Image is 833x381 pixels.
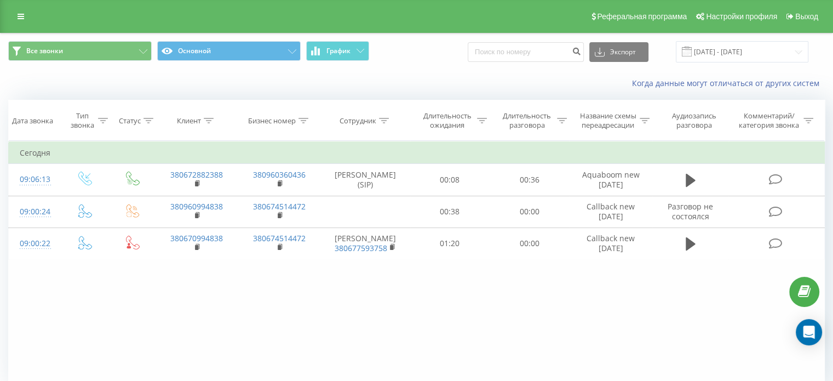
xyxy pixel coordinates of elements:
[662,111,726,130] div: Аудиозапись разговора
[410,164,490,196] td: 00:08
[569,164,652,196] td: Aquaboom new [DATE]
[706,12,777,21] span: Настройки профиля
[177,116,201,126] div: Клиент
[170,201,223,212] a: 380960994838
[420,111,475,130] div: Длительность ожидания
[20,201,49,223] div: 09:00:24
[579,111,637,130] div: Название схемы переадресации
[20,233,49,254] div: 09:00:22
[9,142,825,164] td: Сегодня
[170,233,223,243] a: 380670994838
[490,228,569,259] td: 00:00
[326,47,351,55] span: График
[589,42,648,62] button: Экспорт
[499,111,554,130] div: Длительность разговора
[410,196,490,228] td: 00:38
[253,201,306,212] a: 380674514472
[253,233,306,243] a: 380674514472
[26,47,63,55] span: Все звонки
[795,12,818,21] span: Выход
[170,169,223,180] a: 380672882388
[8,41,152,61] button: Все звонки
[306,41,369,61] button: График
[796,319,822,345] div: Open Intercom Messenger
[12,116,53,126] div: Дата звонка
[157,41,301,61] button: Основной
[248,116,296,126] div: Бизнес номер
[410,228,490,259] td: 01:20
[668,201,713,221] span: Разговор не состоялся
[569,228,652,259] td: Callback new [DATE]
[597,12,687,21] span: Реферальная программа
[737,111,801,130] div: Комментарий/категория звонка
[468,42,584,62] input: Поиск по номеру
[321,164,410,196] td: [PERSON_NAME] (SIP)
[335,243,387,253] a: 380677593758
[69,111,95,130] div: Тип звонка
[119,116,141,126] div: Статус
[20,169,49,190] div: 09:06:13
[490,196,569,228] td: 00:00
[490,164,569,196] td: 00:36
[253,169,306,180] a: 380960360436
[569,196,652,228] td: Callback new [DATE]
[632,78,825,88] a: Когда данные могут отличаться от других систем
[321,228,410,259] td: [PERSON_NAME]
[340,116,376,126] div: Сотрудник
